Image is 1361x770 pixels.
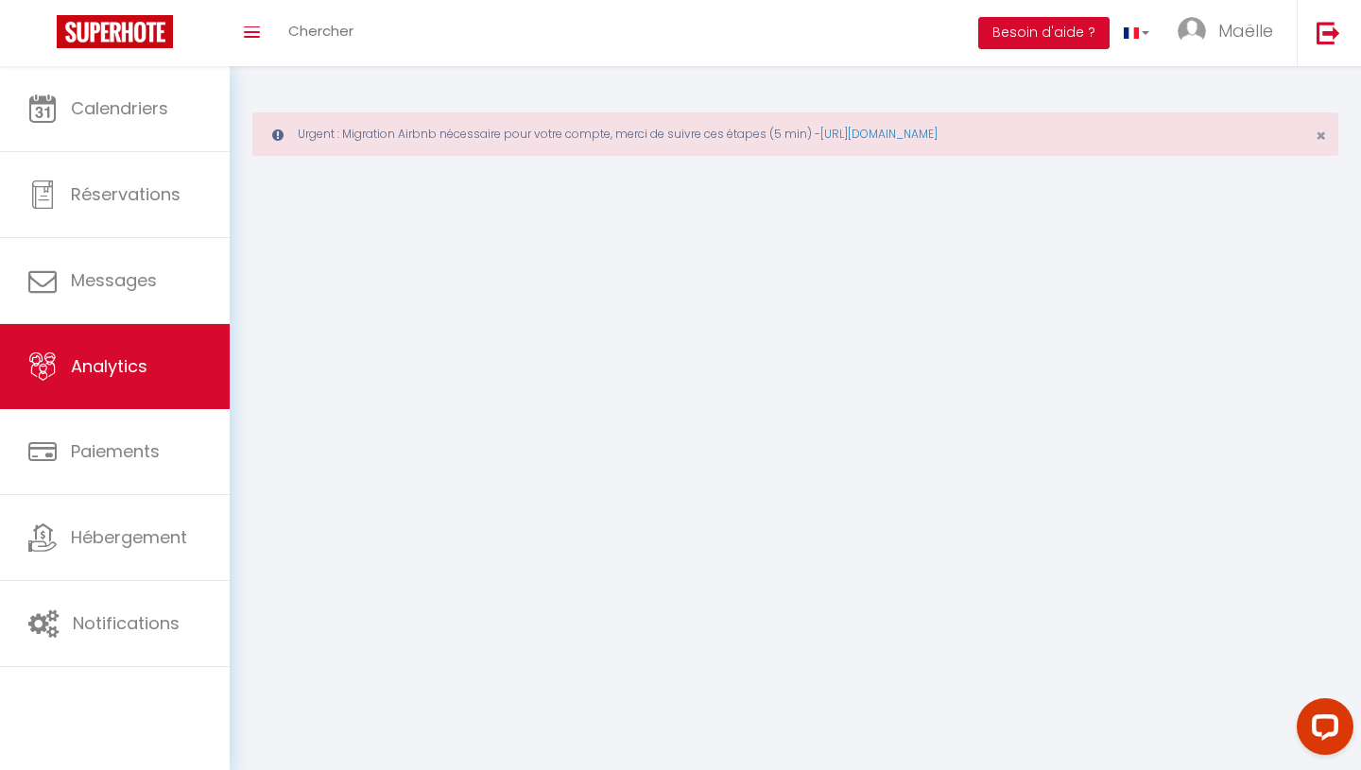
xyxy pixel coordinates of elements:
[252,112,1338,156] div: Urgent : Migration Airbnb nécessaire pour votre compte, merci de suivre ces étapes (5 min) -
[57,15,173,48] img: Super Booking
[1218,19,1273,43] span: Maëlle
[71,354,147,378] span: Analytics
[1178,17,1206,45] img: ...
[1282,691,1361,770] iframe: LiveChat chat widget
[73,611,180,635] span: Notifications
[1317,21,1340,44] img: logout
[978,17,1110,49] button: Besoin d'aide ?
[1316,124,1326,147] span: ×
[71,439,160,463] span: Paiements
[820,126,938,142] a: [URL][DOMAIN_NAME]
[71,268,157,292] span: Messages
[71,96,168,120] span: Calendriers
[71,525,187,549] span: Hébergement
[1316,128,1326,145] button: Close
[288,21,353,41] span: Chercher
[71,182,181,206] span: Réservations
